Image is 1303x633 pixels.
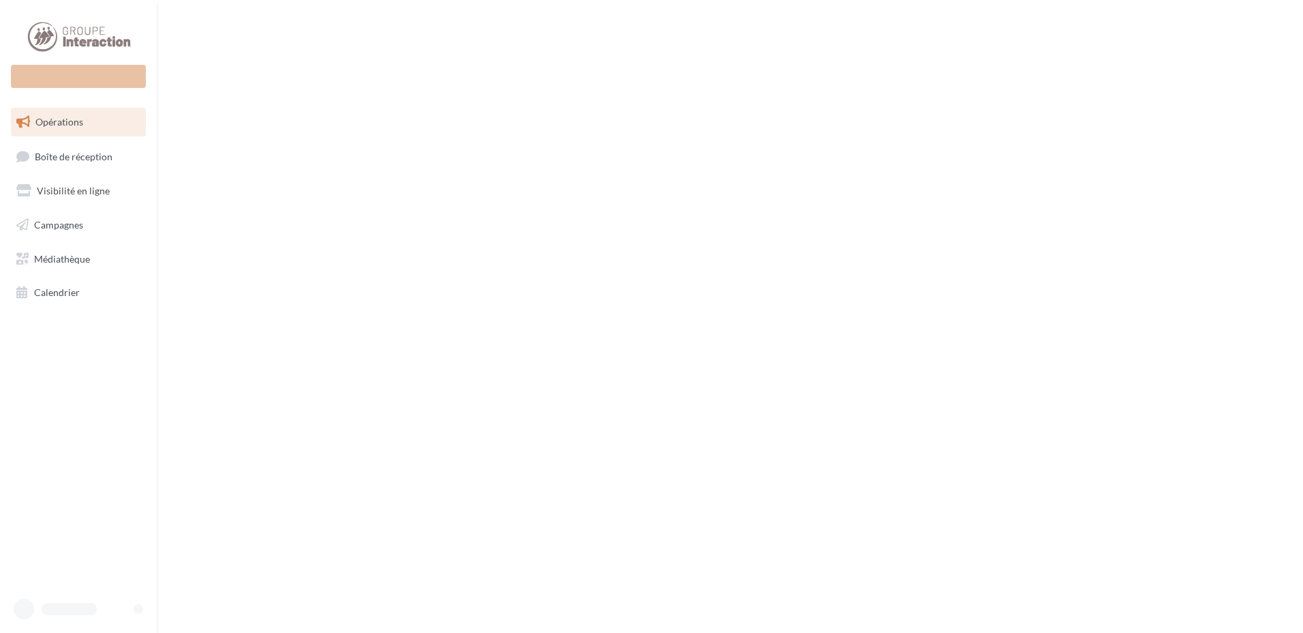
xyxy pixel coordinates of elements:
[11,65,146,88] div: Nouvelle campagne
[35,116,83,128] span: Opérations
[8,278,149,307] a: Calendrier
[8,245,149,274] a: Médiathèque
[34,219,83,231] span: Campagnes
[8,142,149,171] a: Boîte de réception
[8,108,149,136] a: Opérations
[35,150,112,162] span: Boîte de réception
[37,185,110,196] span: Visibilité en ligne
[8,211,149,239] a: Campagnes
[8,177,149,205] a: Visibilité en ligne
[34,286,80,298] span: Calendrier
[34,252,90,264] span: Médiathèque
